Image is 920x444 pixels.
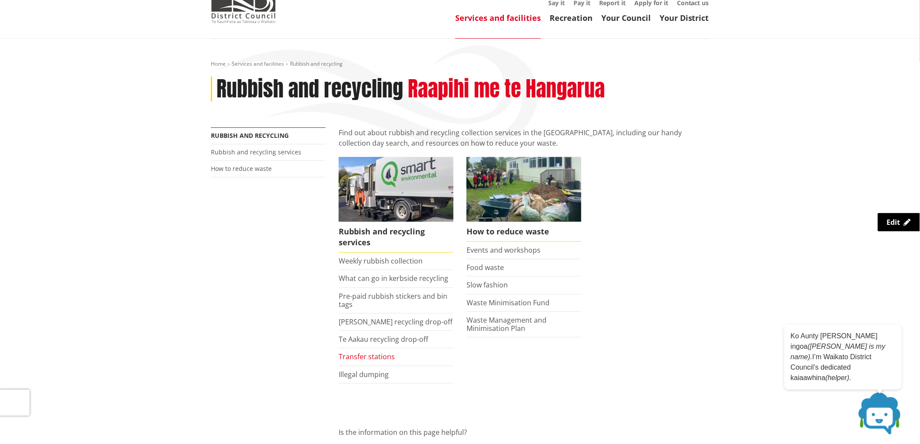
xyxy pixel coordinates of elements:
[211,164,272,173] a: How to reduce waste
[467,157,581,242] a: How to reduce waste
[339,334,428,344] a: Te Aakau recycling drop-off
[467,263,504,272] a: Food waste
[887,217,900,227] span: Edit
[339,291,447,309] a: Pre-paid rubbish stickers and bin tags
[467,315,547,333] a: Waste Management and Minimisation Plan
[467,280,508,290] a: Slow fashion
[339,274,448,283] a: What can go in kerbside recycling
[467,245,540,255] a: Events and workshops
[467,222,581,242] span: How to reduce waste
[339,317,453,327] a: [PERSON_NAME] recycling drop-off
[791,343,886,361] em: ([PERSON_NAME] is my name).
[826,374,850,381] em: (helper)
[339,157,453,221] img: Rubbish and recycling services
[339,370,389,379] a: Illegal dumping
[217,77,403,102] h1: Rubbish and recycling
[408,77,605,102] h2: Raapihi me te Hangarua
[601,13,651,23] a: Your Council
[455,13,541,23] a: Services and facilities
[339,157,453,253] a: Rubbish and recycling services
[211,131,289,140] a: Rubbish and recycling
[339,427,709,437] p: Is the information on this page helpful?
[878,213,920,231] a: Edit
[232,60,284,67] a: Services and facilities
[467,157,581,221] img: Reducing waste
[467,298,550,307] a: Waste Minimisation Fund
[211,60,226,67] a: Home
[339,127,709,148] p: Find out about rubbish and recycling collection services in the [GEOGRAPHIC_DATA], including our ...
[550,13,593,23] a: Recreation
[339,222,453,253] span: Rubbish and recycling services
[339,256,423,266] a: Weekly rubbish collection
[791,331,895,383] p: Ko Aunty [PERSON_NAME] ingoa I’m Waikato District Council’s dedicated kaiaawhina .
[339,352,395,361] a: Transfer stations
[211,148,301,156] a: Rubbish and recycling services
[290,60,343,67] span: Rubbish and recycling
[660,13,709,23] a: Your District
[211,60,709,68] nav: breadcrumb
